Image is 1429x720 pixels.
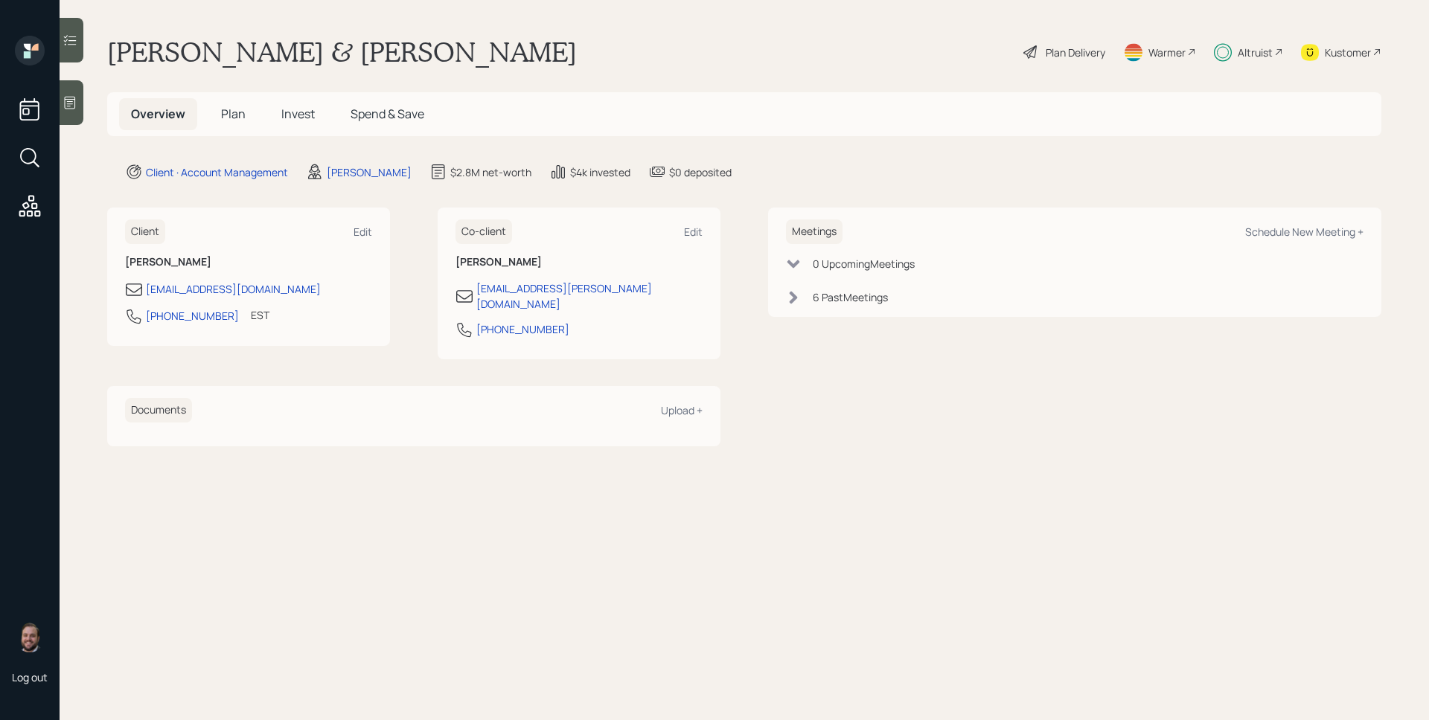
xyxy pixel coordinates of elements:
div: Warmer [1148,45,1186,60]
div: [PERSON_NAME] [327,164,412,180]
span: Overview [131,106,185,122]
img: james-distasi-headshot.png [15,623,45,652]
h6: Co-client [455,219,512,244]
span: Invest [281,106,315,122]
div: $2.8M net-worth [450,164,531,180]
div: Log out [12,670,48,684]
h6: [PERSON_NAME] [455,256,703,269]
div: Kustomer [1325,45,1371,60]
div: $0 deposited [669,164,732,180]
h6: Meetings [786,219,843,244]
div: Schedule New Meeting + [1245,225,1364,239]
div: [PHONE_NUMBER] [146,308,239,324]
div: Edit [354,225,372,239]
div: 6 Past Meeting s [813,289,888,305]
div: Edit [684,225,703,239]
div: [EMAIL_ADDRESS][PERSON_NAME][DOMAIN_NAME] [476,280,703,312]
h1: [PERSON_NAME] & [PERSON_NAME] [107,36,577,68]
div: [PHONE_NUMBER] [476,321,569,337]
div: [EMAIL_ADDRESS][DOMAIN_NAME] [146,281,321,297]
h6: Documents [125,398,192,422]
div: Client · Account Management [146,164,288,180]
span: Plan [221,106,246,122]
div: 0 Upcoming Meeting s [813,256,915,271]
div: $4k invested [570,164,630,180]
h6: [PERSON_NAME] [125,256,372,269]
div: Upload + [661,403,703,417]
h6: Client [125,219,165,244]
span: Spend & Save [351,106,424,122]
div: Plan Delivery [1046,45,1105,60]
div: Altruist [1238,45,1273,60]
div: EST [251,307,269,323]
